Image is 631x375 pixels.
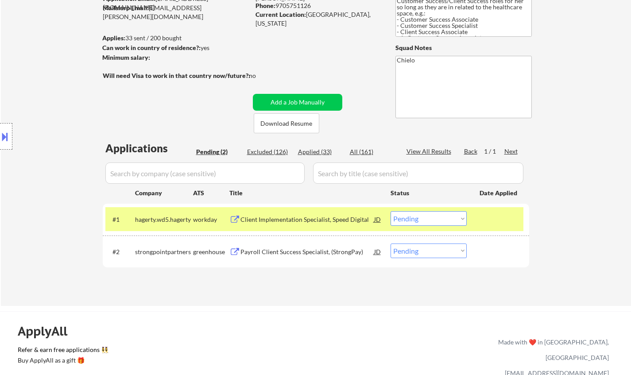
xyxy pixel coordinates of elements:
[255,11,306,18] strong: Current Location:
[247,147,291,156] div: Excluded (126)
[102,54,150,61] strong: Minimum salary:
[103,72,250,79] strong: Will need Visa to work in that country now/future?:
[196,147,240,156] div: Pending (2)
[255,1,381,10] div: 9705751126
[484,147,504,156] div: 1 / 1
[102,43,247,52] div: yes
[255,10,381,27] div: [GEOGRAPHIC_DATA], [US_STATE]
[193,189,229,197] div: ATS
[464,147,478,156] div: Back
[105,162,305,184] input: Search by company (case sensitive)
[254,113,319,133] button: Download Resume
[240,215,374,224] div: Client Implementation Specialist, Speed Digital
[103,4,250,21] div: [EMAIL_ADDRESS][PERSON_NAME][DOMAIN_NAME]
[193,215,229,224] div: workday
[102,34,125,42] strong: Applies:
[193,247,229,256] div: greenhouse
[18,356,106,367] a: Buy ApplyAll as a gift 🎁
[373,244,382,259] div: JD
[102,44,201,51] strong: Can work in country of residence?:
[135,247,193,256] div: strongpointpartners
[229,189,382,197] div: Title
[406,147,454,156] div: View All Results
[102,34,250,43] div: 33 sent / 200 bought
[504,147,519,156] div: Next
[313,162,523,184] input: Search by title (case sensitive)
[135,215,193,224] div: hagerty.wd5.hagerty
[135,189,193,197] div: Company
[255,2,275,9] strong: Phone:
[395,43,532,52] div: Squad Notes
[480,189,519,197] div: Date Applied
[253,94,342,111] button: Add a Job Manually
[240,247,374,256] div: Payroll Client Success Specialist, (StrongPay)
[391,185,467,201] div: Status
[373,211,382,227] div: JD
[298,147,342,156] div: Applied (33)
[112,215,128,224] div: #1
[18,324,77,339] div: ApplyAll
[249,71,274,80] div: no
[18,347,313,356] a: Refer & earn free applications 👯‍♀️
[103,4,149,12] strong: Mailslurp Email:
[495,334,609,365] div: Made with ❤️ in [GEOGRAPHIC_DATA], [GEOGRAPHIC_DATA]
[112,247,128,256] div: #2
[350,147,394,156] div: All (161)
[18,357,106,363] div: Buy ApplyAll as a gift 🎁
